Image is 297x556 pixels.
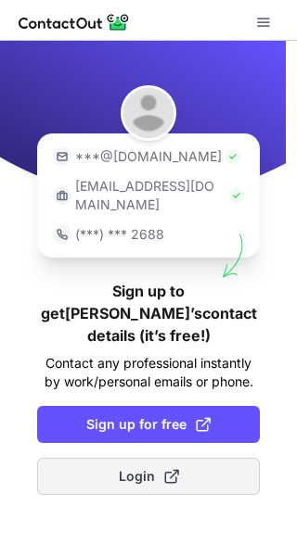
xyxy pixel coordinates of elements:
[86,415,211,434] span: Sign up for free
[226,149,240,164] img: Check Icon
[37,458,260,495] button: Login
[37,280,260,347] h1: Sign up to get [PERSON_NAME]’s contact details (it’s free!)
[19,11,130,33] img: ContactOut v5.3.10
[37,406,260,443] button: Sign up for free
[53,186,71,205] img: https://contactout.com/extension/app/static/media/login-work-icon.638a5007170bc45168077fde17b29a1...
[75,147,222,166] p: ***@[DOMAIN_NAME]
[119,467,179,486] span: Login
[53,147,71,166] img: https://contactout.com/extension/app/static/media/login-email-icon.f64bce713bb5cd1896fef81aa7b14a...
[75,177,226,214] p: [EMAIL_ADDRESS][DOMAIN_NAME]
[229,188,244,203] img: Check Icon
[121,85,176,141] img: Jennifer Douglas
[37,354,260,391] p: Contact any professional instantly by work/personal emails or phone.
[53,225,71,244] img: https://contactout.com/extension/app/static/media/login-phone-icon.bacfcb865e29de816d437549d7f4cb...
